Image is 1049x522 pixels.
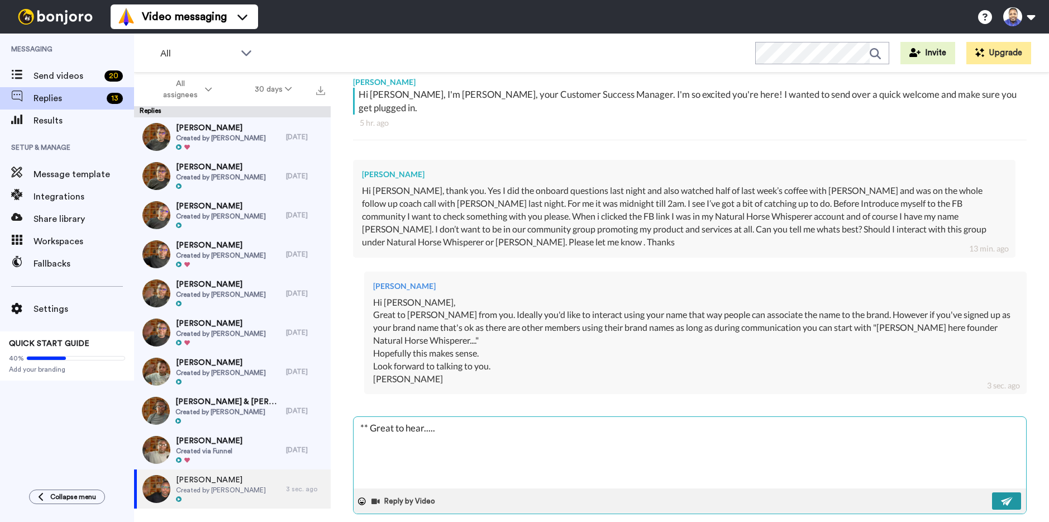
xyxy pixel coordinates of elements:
span: [PERSON_NAME] [176,357,266,368]
a: [PERSON_NAME]Created by [PERSON_NAME][DATE] [134,313,331,352]
a: [PERSON_NAME]Created by [PERSON_NAME][DATE] [134,235,331,274]
span: Message template [34,168,134,181]
span: Integrations [34,190,134,203]
a: [PERSON_NAME]Created by [PERSON_NAME][DATE] [134,117,331,156]
div: [DATE] [286,289,325,298]
div: [DATE] [286,367,325,376]
a: [PERSON_NAME] & [PERSON_NAME]Created by [PERSON_NAME][DATE] [134,391,331,430]
img: 6fcbd055-855f-45d6-bd8c-a7ca8abaeb8f-thumb.jpg [142,319,170,347]
span: Video messaging [142,9,227,25]
button: Invite [900,42,955,64]
div: [PERSON_NAME] [362,169,1007,180]
img: export.svg [316,86,325,95]
a: [PERSON_NAME]Created by [PERSON_NAME]3 sec. ago [134,469,331,509]
div: [DATE] [286,328,325,337]
span: 40% [9,354,24,363]
span: Results [34,114,134,127]
button: 30 days [233,79,313,99]
div: [PERSON_NAME] [373,281,1018,292]
span: Created by [PERSON_NAME] [176,329,266,338]
div: [DATE] [286,172,325,181]
span: All assignees [158,78,203,101]
a: [PERSON_NAME]Created by [PERSON_NAME][DATE] [134,274,331,313]
textarea: ** Great to hear..... [354,417,1026,488]
img: 7982b321-247b-4e70-b894-08ad1a51a329-thumb.jpg [142,358,170,386]
button: Reply by Video [370,493,438,510]
span: Created by [PERSON_NAME] [176,290,266,299]
div: [DATE] [286,132,325,141]
span: All [160,47,235,60]
button: Export all results that match these filters now. [313,81,328,98]
div: [DATE] [286,445,325,454]
span: Send videos [34,69,100,83]
span: Created by [PERSON_NAME] [176,486,266,495]
div: 13 min. ago [969,243,1009,254]
span: Created by [PERSON_NAME] [176,368,266,377]
div: Hi [PERSON_NAME], thank you. Yes I did the onboard questions last night and also watched half of ... [362,184,1007,248]
span: Created by [PERSON_NAME] [175,407,280,416]
span: [PERSON_NAME] [176,435,242,447]
span: Collapse menu [50,492,96,501]
span: Created by [PERSON_NAME] [176,212,266,221]
div: [PERSON_NAME] [353,71,1027,88]
div: [DATE] [286,211,325,220]
span: Workspaces [34,235,134,248]
a: [PERSON_NAME]Created by [PERSON_NAME][DATE] [134,196,331,235]
span: [PERSON_NAME] [176,240,266,251]
span: [PERSON_NAME] [176,318,266,329]
span: Settings [34,302,134,316]
img: 4ca0051f-37ca-408b-a264-db0c83d8e2ad-thumb.jpg [142,201,170,229]
img: 9db8f4b8-350d-486a-b1c7-69988a71ebd6-thumb.jpg [142,475,170,503]
img: bj-logo-header-white.svg [13,9,97,25]
span: [PERSON_NAME] [176,162,266,173]
span: Created by [PERSON_NAME] [176,134,266,143]
div: 20 [104,70,123,82]
a: [PERSON_NAME]Created by [PERSON_NAME][DATE] [134,156,331,196]
a: [PERSON_NAME]Created by [PERSON_NAME][DATE] [134,352,331,391]
div: Hi [PERSON_NAME], I'm [PERSON_NAME], your Customer Success Manager. I'm so excited you're here! I... [359,88,1024,115]
img: 332d91b0-8857-4d64-9266-72ff9ac8e16a-thumb.jpg [142,162,170,190]
img: 52a3e317-f2e6-485d-b9c6-b85271b6a24e-thumb.jpg [142,397,170,425]
span: [PERSON_NAME] [176,474,266,486]
span: [PERSON_NAME] [176,122,266,134]
span: [PERSON_NAME] [176,201,266,212]
img: 879e9e28-dee0-40e2-8e54-e99732861a79-thumb.jpg [142,240,170,268]
div: 3 sec. ago [286,485,325,493]
img: 03c9a8bc-8ff3-48e6-b704-f6bab264ff52-thumb.jpg [142,436,170,464]
img: 1e39415b-664e-439f-84e1-82dbe264f179-thumb.jpg [142,279,170,307]
span: [PERSON_NAME] & [PERSON_NAME] [175,396,280,407]
div: 13 [107,93,123,104]
span: Created by [PERSON_NAME] [176,251,266,260]
span: Created by [PERSON_NAME] [176,173,266,182]
img: vm-color.svg [117,8,135,26]
div: 3 sec. ago [987,380,1020,391]
span: Replies [34,92,102,105]
span: Created via Funnel [176,447,242,455]
button: Collapse menu [29,490,105,504]
span: Add your branding [9,365,125,374]
button: Upgrade [966,42,1031,64]
span: Fallbacks [34,257,134,271]
a: [PERSON_NAME]Created via Funnel[DATE] [134,430,331,469]
button: All assignees [136,74,233,105]
span: [PERSON_NAME] [176,279,266,290]
div: Hi [PERSON_NAME], Great to [PERSON_NAME] from you. Ideally you'd like to interact using your name... [373,296,1018,386]
img: send-white.svg [1001,497,1013,506]
div: Replies [134,106,331,117]
span: QUICK START GUIDE [9,340,89,348]
div: [DATE] [286,250,325,259]
span: Share library [34,212,134,226]
div: [DATE] [286,406,325,415]
img: fee4d302-7a45-4cf1-b362-feb136344502-thumb.jpg [142,123,170,151]
div: 5 hr. ago [360,117,1020,129]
